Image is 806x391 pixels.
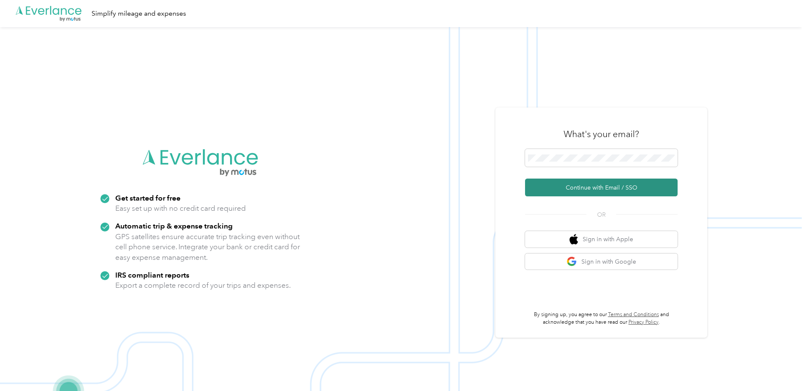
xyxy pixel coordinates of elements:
[525,231,678,248] button: apple logoSign in with Apple
[628,319,659,325] a: Privacy Policy
[115,270,189,279] strong: IRS compliant reports
[115,280,291,291] p: Export a complete record of your trips and expenses.
[115,203,246,214] p: Easy set up with no credit card required
[570,234,578,245] img: apple logo
[586,210,616,219] span: OR
[92,8,186,19] div: Simplify mileage and expenses
[525,253,678,270] button: google logoSign in with Google
[525,179,678,196] button: Continue with Email / SSO
[115,221,233,230] strong: Automatic trip & expense tracking
[525,311,678,326] p: By signing up, you agree to our and acknowledge that you have read our .
[115,231,300,263] p: GPS satellites ensure accurate trip tracking even without cell phone service. Integrate your bank...
[564,128,639,140] h3: What's your email?
[567,256,577,267] img: google logo
[608,311,659,318] a: Terms and Conditions
[115,193,181,202] strong: Get started for free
